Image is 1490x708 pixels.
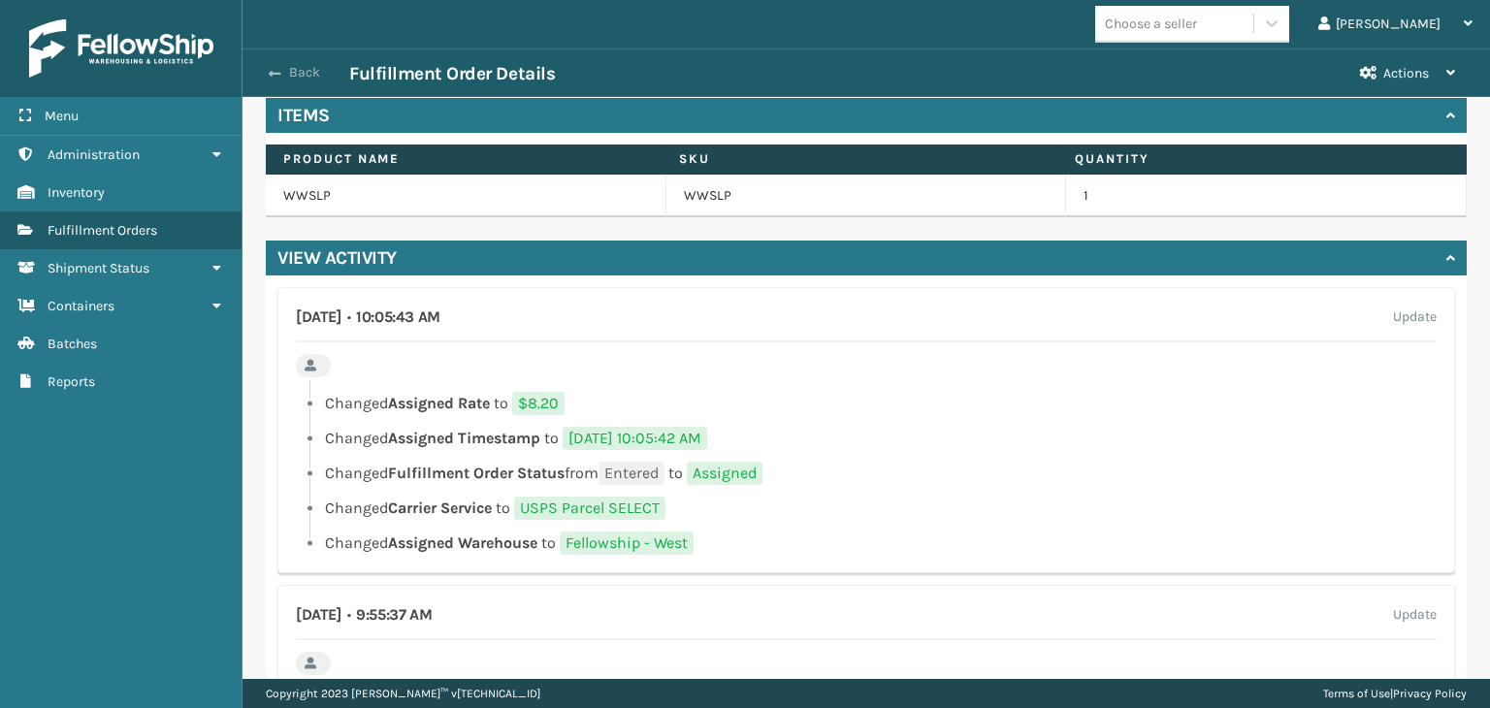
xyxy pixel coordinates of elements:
img: logo [29,19,213,78]
p: Copyright 2023 [PERSON_NAME]™ v [TECHNICAL_ID] [266,679,540,708]
span: Inventory [48,184,105,201]
label: Update [1393,306,1437,329]
label: SKU [679,150,1039,168]
div: | [1323,679,1467,708]
span: Shipment Status [48,260,149,276]
span: Carrier Service [388,499,492,517]
span: Menu [45,108,79,124]
span: Fellowship - West [560,531,694,555]
span: • [347,308,351,326]
span: Administration [48,146,140,163]
span: Entered [599,462,664,485]
button: Back [260,64,349,81]
li: Changed to [296,392,1437,415]
h4: [DATE] 9:55:37 AM [296,603,432,627]
span: • [347,606,351,624]
a: Terms of Use [1323,687,1390,700]
h4: [DATE] 10:05:43 AM [296,306,440,329]
span: Fulfillment Orders [48,222,157,239]
label: Quantity [1075,150,1435,168]
span: Batches [48,336,97,352]
h4: View Activity [277,246,397,270]
span: Assigned Timestamp [388,429,540,447]
a: Privacy Policy [1393,687,1467,700]
a: WWSLP [684,186,731,206]
li: Changed to [296,497,1437,520]
td: 1 [1066,175,1467,217]
span: Actions [1383,65,1429,81]
label: Update [1393,603,1437,627]
button: Actions [1343,49,1473,97]
span: [DATE] 10:05:42 AM [563,427,707,450]
li: Changed to [296,427,1437,450]
h3: Fulfillment Order Details [349,62,555,85]
span: $8.20 [512,392,565,415]
label: Product Name [283,150,643,168]
span: Assigned Rate [388,394,490,412]
span: Assigned Warehouse [388,533,537,552]
span: Containers [48,298,114,314]
span: Reports [48,373,95,390]
div: Choose a seller [1105,14,1197,34]
span: Fulfillment Order Status [388,464,565,482]
li: Changed from to [296,462,1437,485]
span: Assigned [687,462,762,485]
span: USPS Parcel SELECT [514,497,665,520]
li: Changed to [296,531,1437,555]
h4: Items [277,104,330,127]
td: WWSLP [266,175,666,217]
